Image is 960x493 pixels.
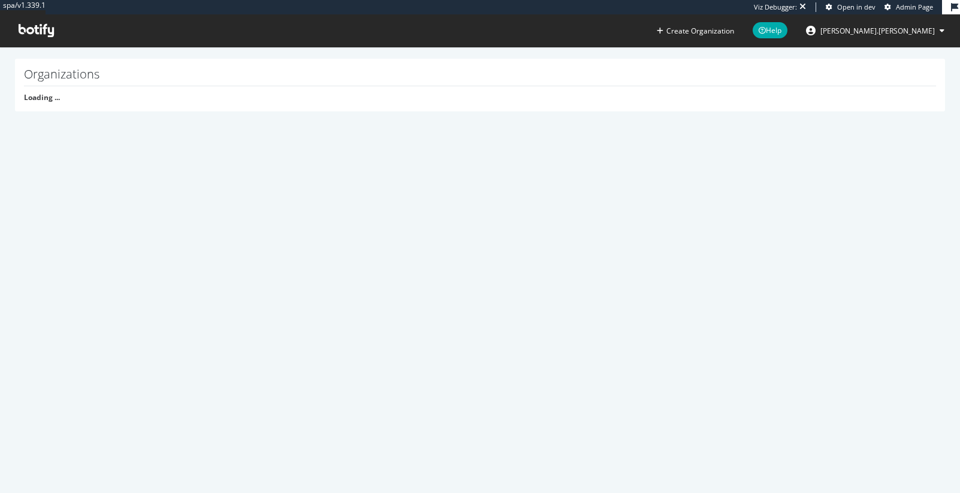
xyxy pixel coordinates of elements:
span: Open in dev [837,2,876,11]
button: [PERSON_NAME].[PERSON_NAME] [796,21,954,40]
a: Open in dev [826,2,876,12]
a: Admin Page [884,2,933,12]
span: Admin Page [896,2,933,11]
button: Create Organization [656,25,735,37]
span: Help [753,22,787,38]
div: Viz Debugger: [754,2,797,12]
span: ryan.flanagan [820,26,935,36]
h1: Organizations [24,68,936,86]
strong: Loading ... [24,92,60,102]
